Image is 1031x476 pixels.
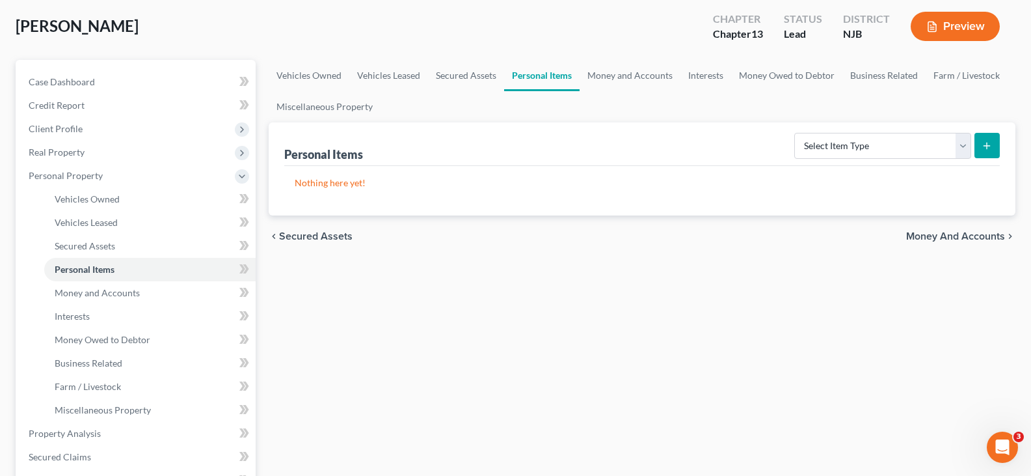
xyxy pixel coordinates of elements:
[55,334,150,345] span: Money Owed to Debtor
[29,123,83,134] span: Client Profile
[44,375,256,399] a: Farm / Livestock
[44,399,256,422] a: Miscellaneous Property
[911,12,1000,41] button: Preview
[55,404,151,415] span: Miscellaneous Property
[842,60,926,91] a: Business Related
[18,445,256,469] a: Secured Claims
[29,428,101,439] span: Property Analysis
[44,305,256,328] a: Interests
[269,91,381,122] a: Miscellaneous Property
[906,231,1015,242] button: Money and Accounts chevron_right
[55,311,90,322] span: Interests
[580,60,680,91] a: Money and Accounts
[44,281,256,305] a: Money and Accounts
[18,422,256,445] a: Property Analysis
[731,60,842,91] a: Money Owed to Debtor
[784,12,822,27] div: Status
[29,100,85,111] span: Credit Report
[295,176,989,189] p: Nothing here yet!
[16,16,139,35] span: [PERSON_NAME]
[713,12,763,27] div: Chapter
[55,193,120,204] span: Vehicles Owned
[55,217,118,228] span: Vehicles Leased
[55,381,121,392] span: Farm / Livestock
[55,264,114,275] span: Personal Items
[279,231,353,242] span: Secured Assets
[44,328,256,352] a: Money Owed to Debtor
[18,94,256,117] a: Credit Report
[44,258,256,281] a: Personal Items
[843,27,890,42] div: NJB
[926,60,1008,91] a: Farm / Livestock
[269,231,353,242] button: chevron_left Secured Assets
[55,357,122,369] span: Business Related
[55,287,140,298] span: Money and Accounts
[713,27,763,42] div: Chapter
[680,60,731,91] a: Interests
[751,27,763,40] span: 13
[44,234,256,258] a: Secured Assets
[29,76,95,87] span: Case Dashboard
[987,432,1018,463] iframe: Intercom live chat
[906,231,1005,242] span: Money and Accounts
[29,451,91,462] span: Secured Claims
[349,60,428,91] a: Vehicles Leased
[55,240,115,251] span: Secured Assets
[269,60,349,91] a: Vehicles Owned
[18,70,256,94] a: Case Dashboard
[843,12,890,27] div: District
[1013,432,1024,442] span: 3
[29,147,85,158] span: Real Property
[284,147,363,162] div: Personal Items
[44,352,256,375] a: Business Related
[504,60,580,91] a: Personal Items
[269,231,279,242] i: chevron_left
[44,188,256,211] a: Vehicles Owned
[1005,231,1015,242] i: chevron_right
[44,211,256,234] a: Vehicles Leased
[29,170,103,181] span: Personal Property
[784,27,822,42] div: Lead
[428,60,504,91] a: Secured Assets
